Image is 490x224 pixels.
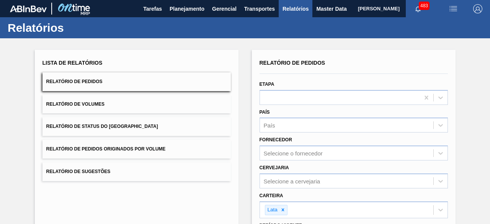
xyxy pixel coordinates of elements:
[406,3,430,14] button: Notificações
[46,124,158,129] span: Relatório de Status do [GEOGRAPHIC_DATA]
[244,4,275,13] span: Transportes
[473,4,482,13] img: Logout
[46,101,105,107] span: Relatório de Volumes
[260,193,283,198] label: Carteira
[283,4,309,13] span: Relatórios
[42,95,231,114] button: Relatório de Volumes
[264,150,323,157] div: Selecione o fornecedor
[419,2,430,10] span: 483
[8,23,144,32] h1: Relatórios
[260,165,289,170] label: Cervejaria
[264,178,320,184] div: Selecione a cervejaria
[46,169,111,174] span: Relatório de Sugestões
[449,4,458,13] img: userActions
[42,72,231,91] button: Relatório de Pedidos
[46,146,166,152] span: Relatório de Pedidos Originados por Volume
[264,122,275,129] div: País
[42,60,103,66] span: Lista de Relatórios
[265,205,279,215] div: Lata
[260,110,270,115] label: País
[42,140,231,159] button: Relatório de Pedidos Originados por Volume
[260,60,325,66] span: Relatório de Pedidos
[46,79,103,84] span: Relatório de Pedidos
[260,137,292,142] label: Fornecedor
[42,162,231,181] button: Relatório de Sugestões
[143,4,162,13] span: Tarefas
[260,82,274,87] label: Etapa
[42,117,231,136] button: Relatório de Status do [GEOGRAPHIC_DATA]
[170,4,204,13] span: Planejamento
[212,4,237,13] span: Gerencial
[316,4,346,13] span: Master Data
[10,5,47,12] img: TNhmsLtSVTkK8tSr43FrP2fwEKptu5GPRR3wAAAABJRU5ErkJggg==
